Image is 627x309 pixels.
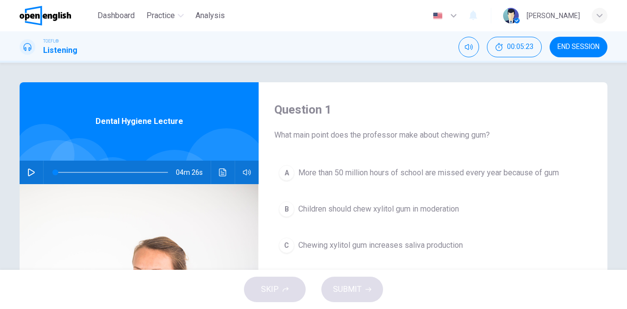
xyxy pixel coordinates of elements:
[298,167,559,179] span: More than 50 million hours of school are missed every year because of gum
[215,161,231,184] button: Click to see the audio transcription
[458,37,479,57] div: Mute
[20,6,71,25] img: OpenEnglish logo
[279,238,294,253] div: C
[274,197,592,221] button: BChildren should chew xylitol gum in moderation
[146,10,175,22] span: Practice
[527,10,580,22] div: [PERSON_NAME]
[274,129,592,141] span: What main point does the professor make about chewing gum?
[550,37,607,57] button: END SESSION
[274,233,592,258] button: CChewing xylitol gum increases saliva production
[143,7,188,24] button: Practice
[43,45,77,56] h1: Listening
[274,102,592,118] h4: Question 1
[96,116,183,127] span: Dental Hygiene Lecture
[195,10,225,22] span: Analysis
[557,43,600,51] span: END SESSION
[176,161,211,184] span: 04m 26s
[274,161,592,185] button: AMore than 50 million hours of school are missed every year because of gum
[20,6,94,25] a: OpenEnglish logo
[279,165,294,181] div: A
[503,8,519,24] img: Profile picture
[192,7,229,24] button: Analysis
[43,38,59,45] span: TOEFL®
[487,37,542,57] button: 00:05:23
[487,37,542,57] div: Hide
[274,269,592,294] button: DTeeth can handle some gum chewing exposure to acids
[97,10,135,22] span: Dashboard
[432,12,444,20] img: en
[94,7,139,24] button: Dashboard
[298,203,459,215] span: Children should chew xylitol gum in moderation
[507,43,533,51] span: 00:05:23
[298,239,463,251] span: Chewing xylitol gum increases saliva production
[279,201,294,217] div: B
